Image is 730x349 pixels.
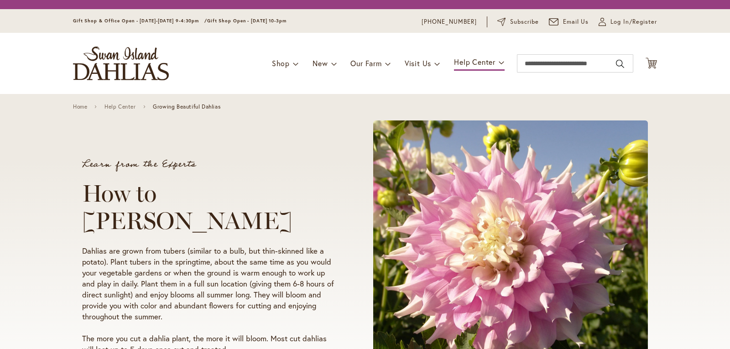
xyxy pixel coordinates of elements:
[616,57,624,71] button: Search
[510,17,539,26] span: Subscribe
[405,58,431,68] span: Visit Us
[82,160,339,169] p: Learn from the Experts
[350,58,381,68] span: Our Farm
[272,58,290,68] span: Shop
[73,18,207,24] span: Gift Shop & Office Open - [DATE]-[DATE] 9-4:30pm /
[599,17,657,26] a: Log In/Register
[207,18,287,24] span: Gift Shop Open - [DATE] 10-3pm
[153,104,220,110] span: Growing Beautiful Dahlias
[82,180,339,234] h1: How to [PERSON_NAME]
[454,57,495,67] span: Help Center
[610,17,657,26] span: Log In/Register
[73,47,169,80] a: store logo
[104,104,136,110] a: Help Center
[313,58,328,68] span: New
[422,17,477,26] a: [PHONE_NUMBER]
[73,104,87,110] a: Home
[549,17,589,26] a: Email Us
[82,245,339,322] p: Dahlias are grown from tubers (similar to a bulb, but thin-skinned like a potato). Plant tubers i...
[497,17,539,26] a: Subscribe
[563,17,589,26] span: Email Us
